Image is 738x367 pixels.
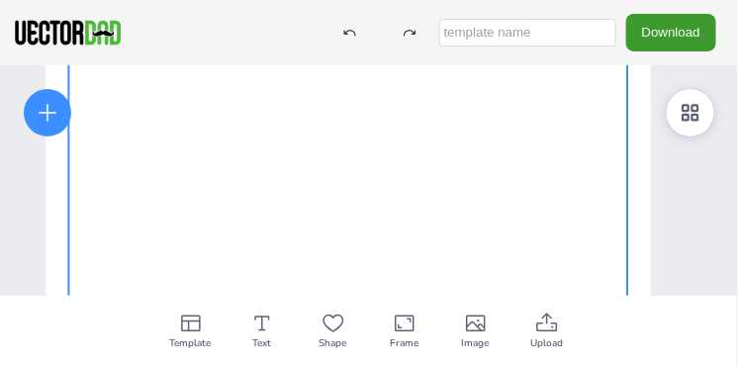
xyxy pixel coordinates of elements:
img: VectorDad-1.png [12,18,124,47]
span: Upload [530,335,563,351]
span: Text [252,335,271,351]
span: Template [170,335,212,351]
span: Frame [390,335,418,351]
span: Shape [320,335,347,351]
input: template name [439,19,616,46]
span: MULTIPLICATION CHART 1-25 [134,23,562,73]
span: Image [462,335,490,351]
button: Download [626,14,716,50]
